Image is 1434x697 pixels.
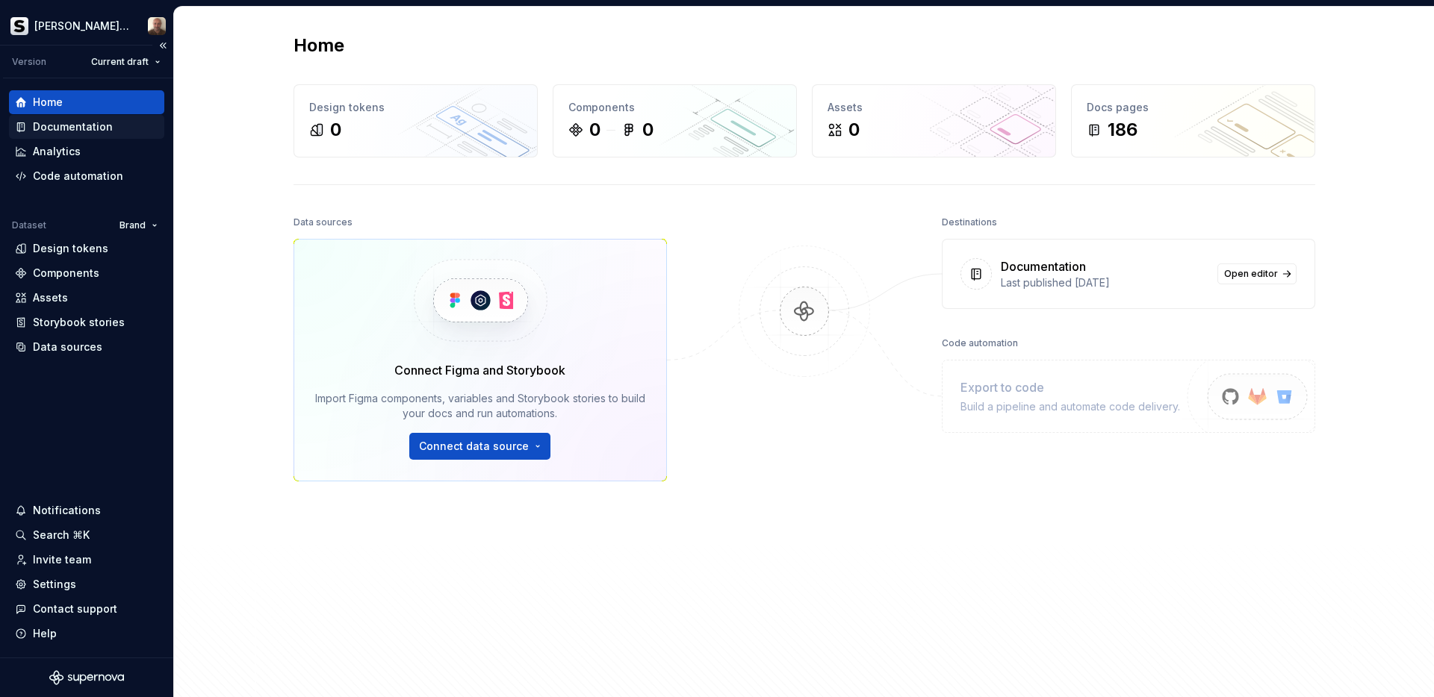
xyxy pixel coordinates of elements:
[309,100,522,115] div: Design tokens
[33,144,81,159] div: Analytics
[9,548,164,572] a: Invite team
[148,17,166,35] img: Simone
[33,552,91,567] div: Invite team
[1071,84,1315,157] a: Docs pages186
[9,597,164,621] button: Contact support
[9,261,164,285] a: Components
[49,670,124,685] svg: Supernova Logo
[9,310,164,334] a: Storybook stories
[330,118,341,142] div: 0
[1108,118,1137,142] div: 186
[553,84,797,157] a: Components00
[9,286,164,310] a: Assets
[9,498,164,522] button: Notifications
[33,528,90,543] div: Search ⌘K
[1087,100,1300,115] div: Docs pages
[568,100,781,115] div: Components
[10,17,28,35] img: 70f0b34c-1a93-4a5d-86eb-502ec58ca862.png
[9,164,164,188] a: Code automation
[33,577,76,592] div: Settings
[12,219,46,231] div: Dataset
[34,19,130,34] div: [PERSON_NAME] Prisma
[33,315,125,330] div: Storybook stories
[960,378,1180,396] div: Export to code
[33,601,117,616] div: Contact support
[9,90,164,114] a: Home
[152,35,173,56] button: Collapse sidebar
[119,219,146,231] span: Brand
[9,335,164,359] a: Data sources
[812,84,1056,157] a: Assets0
[409,433,550,460] button: Connect data source
[1224,268,1278,280] span: Open editor
[33,95,63,110] div: Home
[294,84,538,157] a: Design tokens0
[9,622,164,646] button: Help
[33,503,101,518] div: Notifications
[33,340,102,354] div: Data sources
[848,118,860,142] div: 0
[84,51,167,72] button: Current draft
[828,100,1040,115] div: Assets
[9,140,164,163] a: Analytics
[960,399,1180,414] div: Build a pipeline and automate code delivery.
[589,118,600,142] div: 0
[294,34,344,57] h2: Home
[642,118,654,142] div: 0
[33,119,113,134] div: Documentation
[419,439,529,454] span: Connect data source
[9,237,164,260] a: Design tokens
[394,361,565,379] div: Connect Figma and Storybook
[33,266,99,281] div: Components
[9,115,164,139] a: Documentation
[9,523,164,547] button: Search ⌘K
[1001,257,1086,275] div: Documentation
[33,290,68,305] div: Assets
[33,626,57,641] div: Help
[113,215,164,236] button: Brand
[1217,263,1297,284] a: Open editor
[315,391,645,421] div: Import Figma components, variables and Storybook stories to build your docs and run automations.
[33,169,123,184] div: Code automation
[942,333,1018,354] div: Code automation
[9,572,164,596] a: Settings
[12,56,46,68] div: Version
[294,212,353,233] div: Data sources
[33,241,108,256] div: Design tokens
[1001,275,1208,290] div: Last published [DATE]
[3,10,170,42] button: [PERSON_NAME] PrismaSimone
[942,212,997,233] div: Destinations
[91,56,149,68] span: Current draft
